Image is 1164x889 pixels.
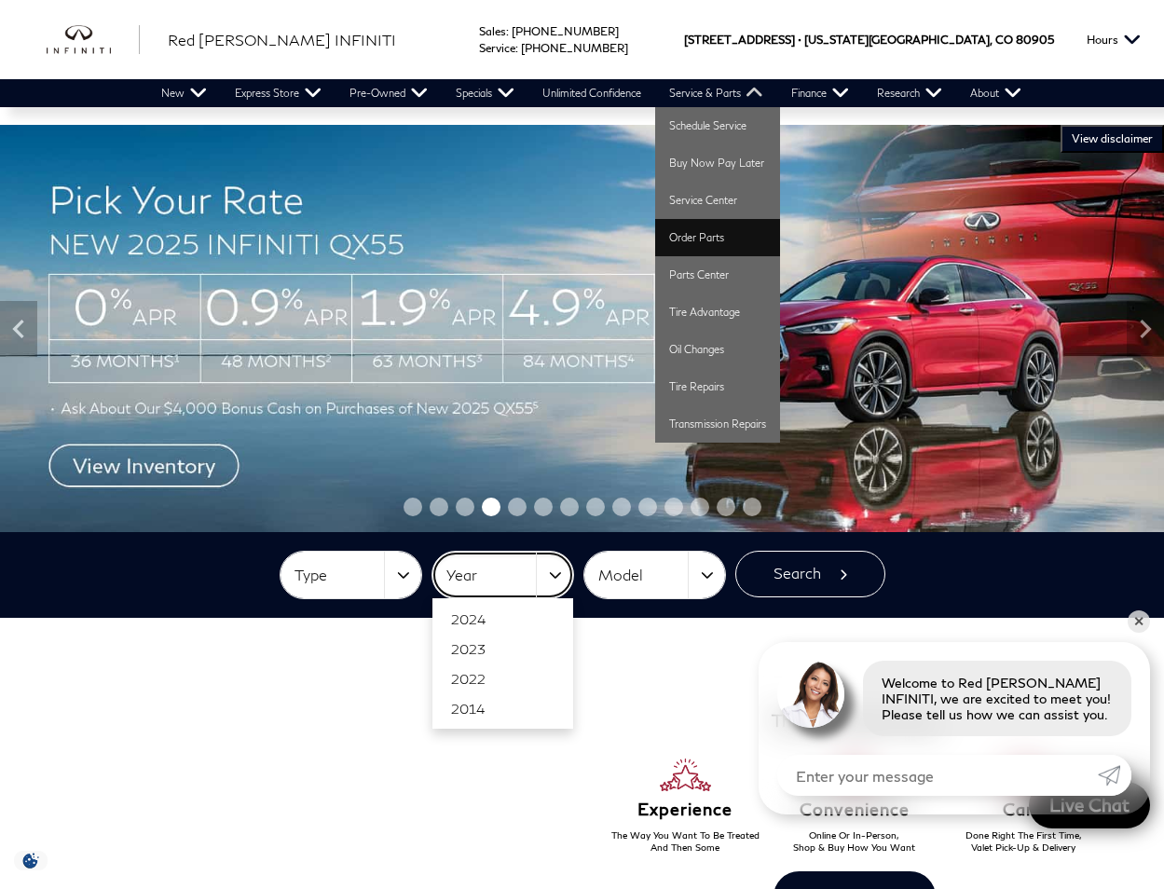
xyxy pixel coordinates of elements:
[770,800,939,819] h6: Convenience
[451,701,485,717] span: 2014
[168,31,396,48] span: Red [PERSON_NAME] INFINITI
[404,498,422,516] span: Go to slide 1
[655,405,780,443] a: Transmission Repairs
[534,498,553,516] span: Go to slide 6
[655,219,780,256] a: Order Parts
[743,498,761,516] span: Go to slide 14
[777,661,844,728] img: Agent profile photo
[521,41,628,55] a: [PHONE_NUMBER]
[482,498,500,516] span: Go to slide 4
[281,552,421,598] button: Type
[655,294,780,331] a: Tire Advantage
[479,41,515,55] span: Service
[515,41,518,55] span: :
[655,107,780,144] a: Schedule Service
[1127,301,1164,357] div: Next
[512,24,619,38] a: [PHONE_NUMBER]
[684,33,1054,47] a: [STREET_ADDRESS] • [US_STATE][GEOGRAPHIC_DATA], CO 80905
[863,661,1131,736] div: Welcome to Red [PERSON_NAME] INFINITI, we are excited to meet you! Please tell us how we can assi...
[655,256,780,294] a: Parts Center
[442,79,528,107] a: Specials
[612,498,631,516] span: Go to slide 9
[939,800,1109,819] h6: Care
[655,368,780,405] a: Tire Repairs
[655,182,780,219] a: Service Center
[446,560,536,591] span: Year
[735,551,885,597] button: Search
[47,25,140,55] img: INFINITI
[430,498,448,516] span: Go to slide 2
[528,79,655,107] a: Unlimited Confidence
[655,331,780,368] a: Oil Changes
[479,24,506,38] span: Sales
[956,79,1035,107] a: About
[508,498,527,516] span: Go to slide 5
[598,560,688,591] span: Model
[1072,131,1153,146] span: VIEW DISCLAIMER
[655,144,780,182] a: Buy Now Pay Later
[147,79,221,107] a: New
[432,552,573,598] button: Year
[793,829,915,853] span: Online Or In-Person, Shop & Buy How You Want
[601,800,771,819] h6: Experience
[451,611,486,627] span: 2024
[584,552,725,598] button: Model
[451,671,486,687] span: 2022
[168,29,396,51] a: Red [PERSON_NAME] INFINITI
[655,79,777,107] a: Service & Parts
[638,498,657,516] span: Go to slide 10
[147,79,1035,107] nav: Main Navigation
[456,498,474,516] span: Go to slide 3
[9,851,52,870] img: Opt-Out Icon
[9,851,52,870] section: Click to Open Cookie Consent Modal
[294,560,384,591] span: Type
[777,79,863,107] a: Finance
[717,498,735,516] span: Go to slide 13
[47,25,140,55] a: infiniti
[560,498,579,516] span: Go to slide 7
[221,79,336,107] a: Express Store
[1098,755,1131,796] a: Submit
[863,79,956,107] a: Research
[664,498,683,516] span: Go to slide 11
[336,79,442,107] a: Pre-Owned
[506,24,509,38] span: :
[586,498,605,516] span: Go to slide 8
[1061,125,1164,153] button: VIEW DISCLAIMER
[777,755,1098,796] input: Enter your message
[965,829,1082,853] span: Done Right The First Time, Valet Pick-Up & Delivery
[611,829,760,853] span: The Way You Want To Be Treated And Then Some
[451,641,486,657] span: 2023
[691,498,709,516] span: Go to slide 12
